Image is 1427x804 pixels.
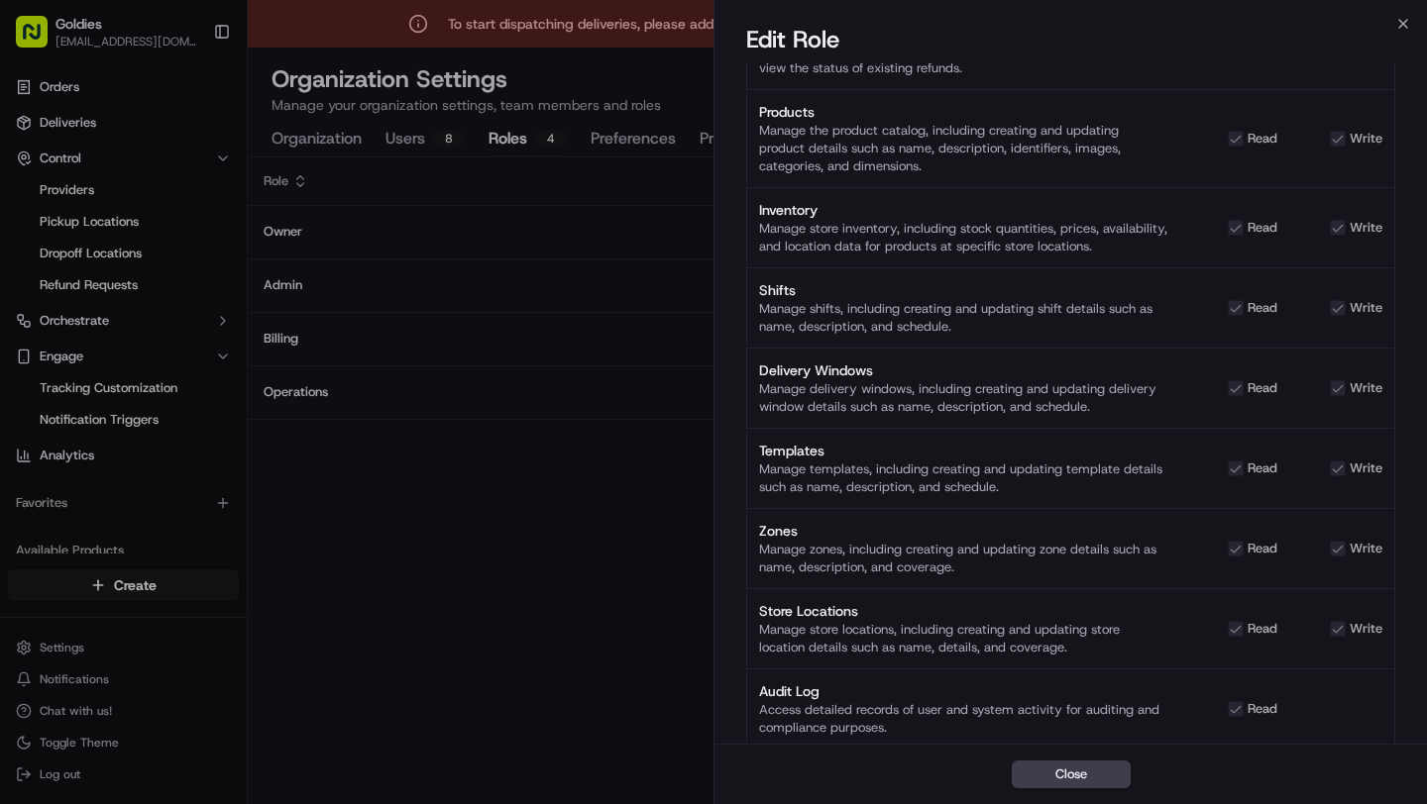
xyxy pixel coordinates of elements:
div: Manage delivery windows, including creating and updating delivery window details such as name, de... [759,380,1168,416]
div: Products [759,102,1168,122]
div: Manage zones, including creating and updating zone details such as name, description, and coverage. [759,541,1168,576]
div: Shifts [759,280,1168,300]
div: Manage store inventory, including stock quantities, prices, availability, and location data for p... [759,220,1168,255]
h2: Edit Role [746,24,1395,55]
label: read [1248,130,1277,148]
a: Powered byPylon [140,335,240,351]
div: 📗 [20,289,36,305]
div: Access detailed records of user and system activity for auditing and compliance purposes. [759,701,1168,737]
label: write [1350,379,1382,397]
div: Manage the product catalog, including creating and updating product details such as name, descrip... [759,122,1168,175]
label: read [1248,540,1277,557]
div: Delivery Windows [759,360,1168,380]
a: 📗Knowledge Base [12,279,160,315]
div: Inventory [759,200,1168,220]
div: Manage templates, including creating and updating template details such as name, description, and... [759,460,1168,496]
img: Nash [20,20,59,59]
a: 💻API Documentation [160,279,326,315]
div: Manage store locations, including creating and updating store location details such as name, deta... [759,621,1168,656]
span: API Documentation [187,287,318,307]
label: read [1248,620,1277,638]
label: write [1350,219,1382,237]
div: Templates [759,441,1168,460]
div: Zones [759,521,1168,541]
div: 💻 [167,289,183,305]
div: Audit Log [759,681,1168,701]
label: read [1248,700,1277,718]
label: read [1248,459,1277,477]
label: write [1350,459,1382,477]
input: Got a question? Start typing here... [52,128,357,149]
div: Manage shifts, including creating and updating shift details such as name, description, and sched... [759,300,1168,336]
p: Welcome 👋 [20,79,361,111]
span: Knowledge Base [40,287,152,307]
span: Pylon [197,336,240,351]
img: 1736555255976-a54dd68f-1ca7-489b-9aae-adbdc363a1c4 [20,189,55,225]
label: write [1350,299,1382,317]
label: write [1350,620,1382,638]
div: Start new chat [67,189,325,209]
div: We're available if you need us! [67,209,251,225]
label: write [1350,130,1382,148]
label: read [1248,299,1277,317]
label: write [1350,540,1382,557]
label: read [1248,219,1277,237]
div: Store Locations [759,601,1168,621]
label: read [1248,379,1277,397]
button: Start new chat [337,195,361,219]
button: Close [1012,760,1131,788]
